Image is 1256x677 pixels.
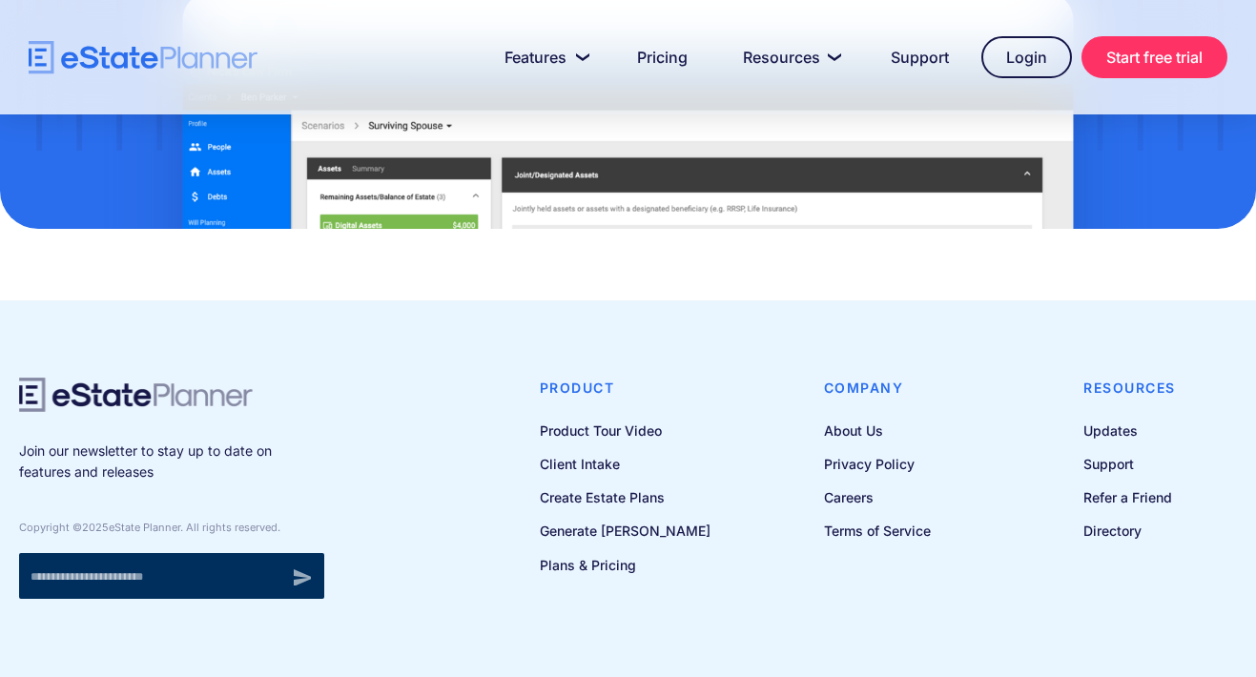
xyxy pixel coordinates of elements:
[540,553,710,577] a: Plans & Pricing
[824,452,931,476] a: Privacy Policy
[824,378,931,399] h4: Company
[19,553,324,599] form: Newsletter signup
[540,452,710,476] a: Client Intake
[824,485,931,509] a: Careers
[1083,419,1176,442] a: Updates
[540,419,710,442] a: Product Tour Video
[824,419,931,442] a: About Us
[29,41,257,74] a: home
[1083,519,1176,543] a: Directory
[540,378,710,399] h4: Product
[1083,378,1176,399] h4: Resources
[868,38,972,76] a: Support
[1083,452,1176,476] a: Support
[824,519,931,543] a: Terms of Service
[82,521,109,534] span: 2025
[540,519,710,543] a: Generate [PERSON_NAME]
[1081,36,1227,78] a: Start free trial
[19,521,324,534] div: Copyright © eState Planner. All rights reserved.
[19,441,324,483] p: Join our newsletter to stay up to date on features and releases
[1083,485,1176,509] a: Refer a Friend
[614,38,710,76] a: Pricing
[720,38,858,76] a: Resources
[981,36,1072,78] a: Login
[540,485,710,509] a: Create Estate Plans
[482,38,605,76] a: Features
